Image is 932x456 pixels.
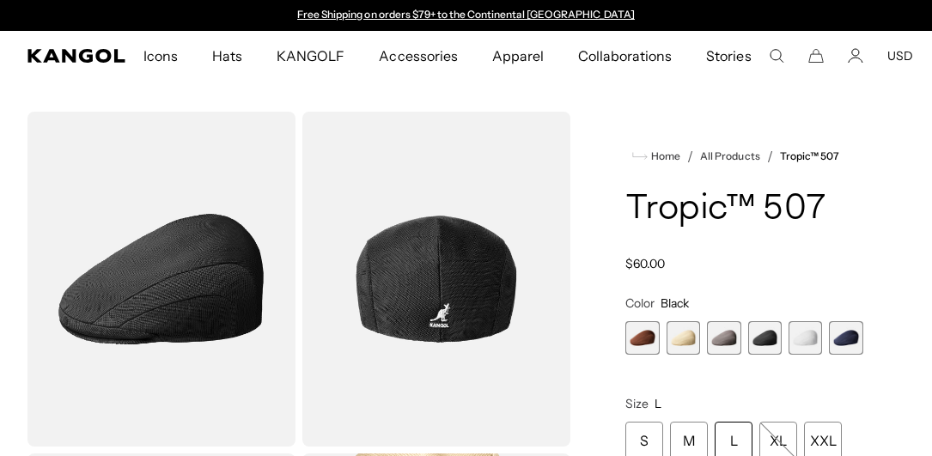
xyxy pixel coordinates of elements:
span: Hats [212,31,242,81]
a: Icons [126,31,195,81]
slideshow-component: Announcement bar [289,9,643,22]
span: Size [625,396,649,411]
label: Black [748,321,782,355]
a: All Products [700,150,759,162]
a: KANGOLF [259,31,362,81]
div: 2 of 6 [667,321,700,355]
span: L [655,396,661,411]
h1: Tropic™ 507 [625,191,863,228]
div: 1 of 2 [289,9,643,22]
span: Color [625,295,655,311]
button: Cart [808,48,824,64]
label: Navy [829,321,862,355]
div: Announcement [289,9,643,22]
li: / [680,146,693,167]
summary: Search here [769,48,784,64]
div: 3 of 6 [707,321,740,355]
a: Accessories [362,31,474,81]
span: Icons [143,31,178,81]
button: USD [887,48,913,64]
span: $60.00 [625,256,665,271]
label: Charcoal [707,321,740,355]
a: Tropic™ 507 [780,150,839,162]
a: Apparel [475,31,561,81]
span: Home [648,150,680,162]
span: Black [661,295,689,311]
a: Kangol [27,49,126,63]
img: color-black [27,112,295,447]
div: 4 of 6 [748,321,782,355]
label: Mahogany [625,321,659,355]
label: White [789,321,822,355]
span: Collaborations [578,31,672,81]
nav: breadcrumbs [625,146,863,167]
a: Hats [195,31,259,81]
span: KANGOLF [277,31,344,81]
a: Free Shipping on orders $79+ to the Continental [GEOGRAPHIC_DATA] [297,8,635,21]
span: Accessories [379,31,457,81]
label: Beige [667,321,700,355]
div: 5 of 6 [789,321,822,355]
a: Home [632,149,680,164]
a: Account [848,48,863,64]
a: Collaborations [561,31,689,81]
div: 6 of 6 [829,321,862,355]
div: 1 of 6 [625,321,659,355]
li: / [760,146,773,167]
a: Stories [689,31,768,81]
span: Stories [706,31,751,81]
img: color-black [302,112,570,447]
span: Apparel [492,31,544,81]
